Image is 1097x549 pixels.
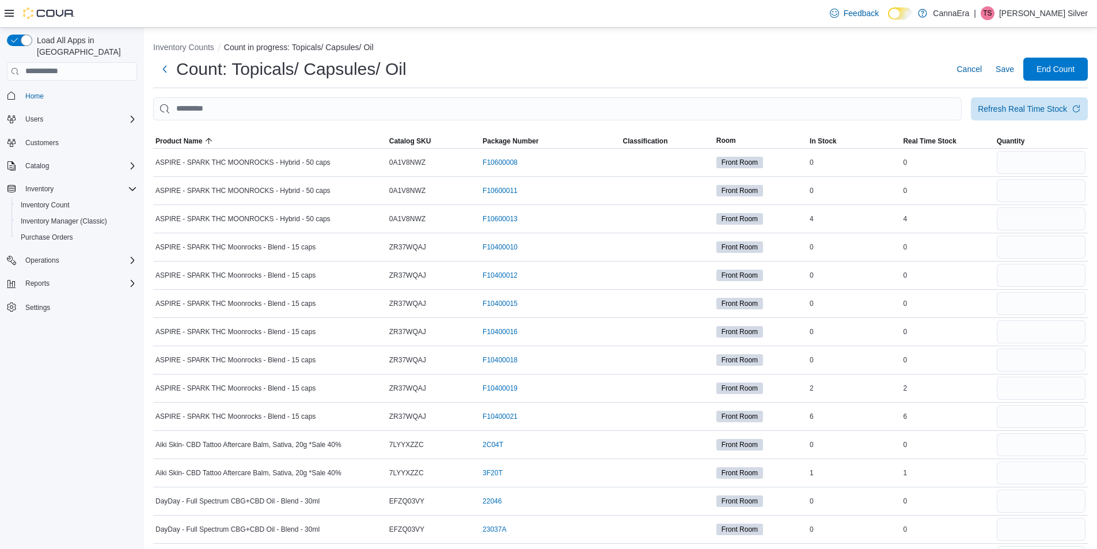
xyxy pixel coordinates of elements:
[716,439,763,450] span: Front Room
[999,6,1088,20] p: [PERSON_NAME] Silver
[25,184,54,194] span: Inventory
[389,271,426,280] span: ZR37WQAJ
[716,270,763,281] span: Front Room
[483,271,518,280] a: F10400012
[153,134,387,148] button: Product Name
[483,299,518,308] a: F10400015
[155,440,341,449] span: Aiki Skin- CBD Tattoo Aftercare Balm, Sativa, 20g *Sale 40%
[12,197,142,213] button: Inventory Count
[483,158,518,167] a: F10600008
[25,115,43,124] span: Users
[1037,63,1075,75] span: End Count
[389,355,426,365] span: ZR37WQAJ
[991,58,1019,81] button: Save
[21,89,48,103] a: Home
[155,186,331,195] span: ASPIRE - SPARK THC MOONROCKS - Hybrid - 50 caps
[716,383,763,394] span: Front Room
[21,135,137,150] span: Customers
[716,157,763,168] span: Front Room
[807,381,901,395] div: 2
[155,327,316,336] span: ASPIRE - SPARK THC Moonrocks - Blend - 15 caps
[389,440,424,449] span: 7LYYXZZC
[155,384,316,393] span: ASPIRE - SPARK THC Moonrocks - Blend - 15 caps
[901,494,994,508] div: 0
[722,383,758,393] span: Front Room
[389,384,426,393] span: ZR37WQAJ
[153,58,176,81] button: Next
[21,136,63,150] a: Customers
[722,157,758,168] span: Front Room
[21,182,58,196] button: Inventory
[21,182,137,196] span: Inventory
[25,279,50,288] span: Reports
[901,297,994,311] div: 0
[722,327,758,337] span: Front Room
[16,214,112,228] a: Inventory Manager (Classic)
[807,523,901,536] div: 0
[807,212,901,226] div: 4
[153,43,214,52] button: Inventory Counts
[23,7,75,19] img: Cova
[956,63,982,75] span: Cancel
[978,103,1067,115] div: Refresh Real Time Stock
[389,497,424,506] span: EFZQ03VY
[155,412,316,421] span: ASPIRE - SPARK THC Moonrocks - Blend - 15 caps
[1023,58,1088,81] button: End Count
[21,301,55,315] a: Settings
[21,89,137,103] span: Home
[901,381,994,395] div: 2
[389,186,426,195] span: 0A1V8NWZ
[483,384,518,393] a: F10400019
[901,466,994,480] div: 1
[901,268,994,282] div: 0
[16,198,137,212] span: Inventory Count
[224,43,374,52] button: Count in progress: Topicals/ Capsules/ Oil
[952,58,986,81] button: Cancel
[2,181,142,197] button: Inventory
[483,525,506,534] a: 23037A
[807,240,901,254] div: 0
[21,112,137,126] span: Users
[807,410,901,423] div: 6
[21,159,137,173] span: Catalog
[16,230,78,244] a: Purchase Orders
[155,497,320,506] span: DayDay - Full Spectrum CBG+CBD Oil - Blend - 30ml
[620,134,713,148] button: Classification
[807,156,901,169] div: 0
[483,440,503,449] a: 2C04T
[16,214,137,228] span: Inventory Manager (Classic)
[483,497,502,506] a: 22046
[16,198,74,212] a: Inventory Count
[901,212,994,226] div: 4
[810,137,837,146] span: In Stock
[155,271,316,280] span: ASPIRE - SPARK THC Moonrocks - Blend - 15 caps
[807,134,901,148] button: In Stock
[389,412,426,421] span: ZR37WQAJ
[176,58,407,81] h1: Count: Topicals/ Capsules/ Oil
[21,300,137,314] span: Settings
[722,298,758,309] span: Front Room
[901,240,994,254] div: 0
[25,161,49,171] span: Catalog
[716,495,763,507] span: Front Room
[155,243,316,252] span: ASPIRE - SPARK THC Moonrocks - Blend - 15 caps
[716,524,763,535] span: Front Room
[389,299,426,308] span: ZR37WQAJ
[7,83,137,346] nav: Complex example
[722,468,758,478] span: Front Room
[722,411,758,422] span: Front Room
[21,277,54,290] button: Reports
[807,438,901,452] div: 0
[25,303,50,312] span: Settings
[2,275,142,291] button: Reports
[807,184,901,198] div: 0
[12,213,142,229] button: Inventory Manager (Classic)
[483,137,538,146] span: Package Number
[155,468,341,478] span: Aiki Skin- CBD Tattoo Aftercare Balm, Sativa, 20g *Sale 40%
[155,355,316,365] span: ASPIRE - SPARK THC Moonrocks - Blend - 15 caps
[722,524,758,535] span: Front Room
[622,137,667,146] span: Classification
[25,256,59,265] span: Operations
[483,327,518,336] a: F10400016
